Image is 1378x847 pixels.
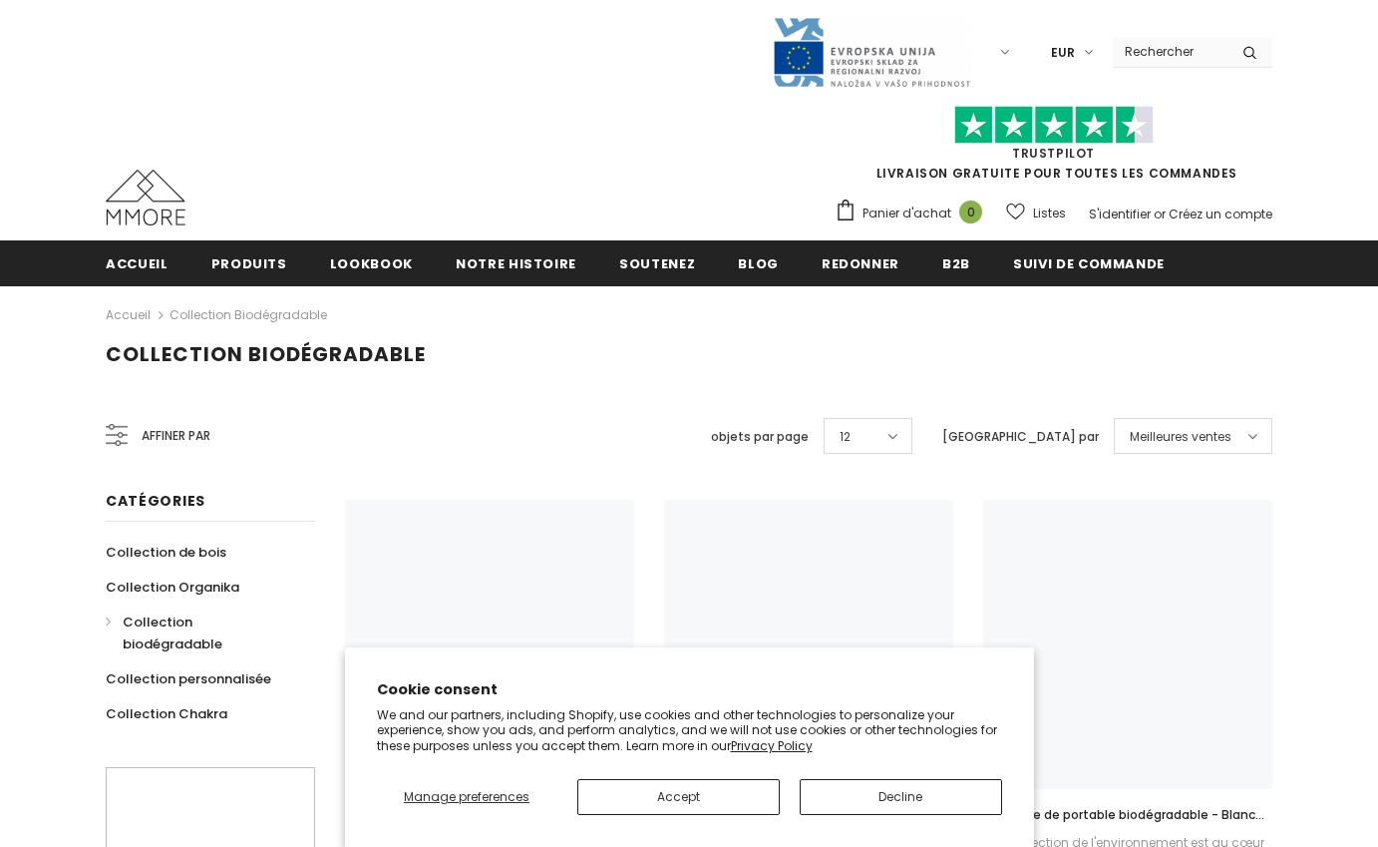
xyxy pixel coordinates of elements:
[942,240,970,285] a: B2B
[619,240,695,285] a: soutenez
[211,254,287,273] span: Produits
[377,707,1002,754] p: We and our partners, including Shopify, use cookies and other technologies to personalize your ex...
[822,254,899,273] span: Redonner
[106,605,293,661] a: Collection biodégradable
[1169,206,1272,222] a: Créez un compte
[330,254,413,273] span: Lookbook
[1012,145,1095,162] a: TrustPilot
[106,696,227,731] a: Collection Chakra
[738,254,779,273] span: Blog
[1006,196,1066,230] a: Listes
[106,535,226,570] a: Collection de bois
[106,303,151,327] a: Accueil
[330,240,413,285] a: Lookbook
[942,427,1099,447] label: [GEOGRAPHIC_DATA] par
[942,254,970,273] span: B2B
[1089,206,1151,222] a: S'identifier
[142,425,210,447] span: Affiner par
[835,115,1272,182] span: LIVRAISON GRATUITE POUR TOUTES LES COMMANDES
[106,669,271,688] span: Collection personnalisée
[106,570,239,605] a: Collection Organika
[822,240,899,285] a: Redonner
[954,106,1154,145] img: Faites confiance aux étoiles pilotes
[106,543,226,562] span: Collection de bois
[619,254,695,273] span: soutenez
[106,704,227,723] span: Collection Chakra
[840,427,851,447] span: 12
[1051,43,1075,63] span: EUR
[456,254,576,273] span: Notre histoire
[106,240,169,285] a: Accueil
[999,806,1264,845] span: Coque de portable biodégradable - Blanc naturel
[772,43,971,60] a: Javni Razpis
[377,779,557,815] button: Manage preferences
[711,427,809,447] label: objets par page
[1013,254,1165,273] span: Suivi de commande
[106,254,169,273] span: Accueil
[983,804,1272,826] a: Coque de portable biodégradable - Blanc naturel
[404,788,529,805] span: Manage preferences
[106,170,185,225] img: Cas MMORE
[835,199,992,228] a: Panier d'achat 0
[1013,240,1165,285] a: Suivi de commande
[106,340,426,368] span: Collection biodégradable
[456,240,576,285] a: Notre histoire
[772,16,971,89] img: Javni Razpis
[106,578,239,597] span: Collection Organika
[800,779,1002,815] button: Decline
[377,679,1002,700] h2: Cookie consent
[1113,37,1227,66] input: Search Site
[731,737,813,754] a: Privacy Policy
[1033,204,1066,223] span: Listes
[959,201,982,223] span: 0
[1130,427,1231,447] span: Meilleures ventes
[577,779,780,815] button: Accept
[170,306,327,323] a: Collection biodégradable
[106,661,271,696] a: Collection personnalisée
[862,204,951,223] span: Panier d'achat
[211,240,287,285] a: Produits
[106,491,205,511] span: Catégories
[123,613,222,653] span: Collection biodégradable
[738,240,779,285] a: Blog
[1154,206,1166,222] span: or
